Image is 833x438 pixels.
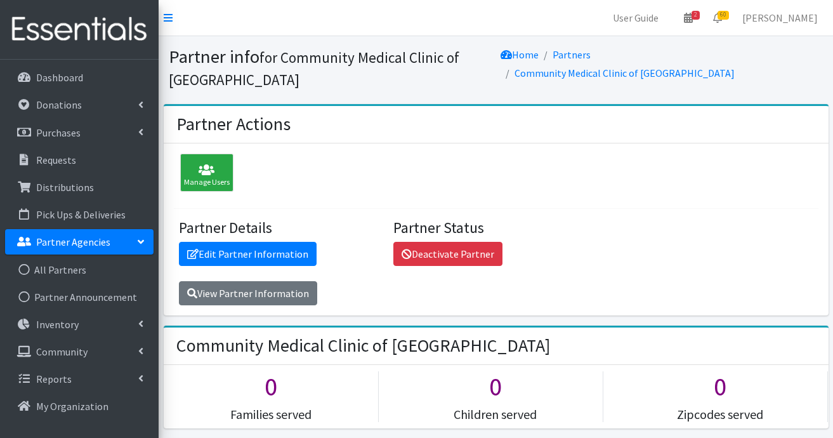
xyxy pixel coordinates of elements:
h2: Partner Actions [176,114,291,135]
p: My Organization [36,400,108,413]
p: Community [36,345,88,358]
a: View Partner Information [179,281,317,305]
img: HumanEssentials [5,8,154,51]
p: Reports [36,373,72,385]
p: Purchases [36,126,81,139]
p: Inventory [36,318,79,331]
p: Partner Agencies [36,236,110,248]
h1: 0 [613,371,827,402]
h5: Children served [388,407,603,422]
a: My Organization [5,394,154,419]
a: Partner Agencies [5,229,154,255]
h1: 0 [164,371,378,402]
p: Dashboard [36,71,83,84]
a: 2 [674,5,703,30]
h1: 0 [388,371,603,402]
h5: Families served [164,407,378,422]
a: Purchases [5,120,154,145]
p: Distributions [36,181,94,194]
a: Community Medical Clinic of [GEOGRAPHIC_DATA] [515,67,735,79]
a: Distributions [5,175,154,200]
h1: Partner info [169,46,492,90]
a: Partner Announcement [5,284,154,310]
a: Community [5,339,154,364]
span: 2 [692,11,700,20]
p: Requests [36,154,76,166]
a: User Guide [603,5,669,30]
a: Manage Users [174,168,233,181]
h4: Partner Status [393,219,598,237]
a: [PERSON_NAME] [732,5,828,30]
p: Pick Ups & Deliveries [36,208,126,221]
a: Pick Ups & Deliveries [5,202,154,227]
a: Inventory [5,312,154,337]
a: Requests [5,147,154,173]
a: Dashboard [5,65,154,90]
small: for Community Medical Clinic of [GEOGRAPHIC_DATA] [169,48,459,89]
a: All Partners [5,257,154,282]
p: Donations [36,98,82,111]
a: Edit Partner Information [179,242,317,266]
h2: Community Medical Clinic of [GEOGRAPHIC_DATA] [176,335,550,357]
a: Home [501,48,539,61]
h4: Partner Details [179,219,384,237]
h5: Zipcodes served [613,407,827,422]
a: Reports [5,366,154,392]
div: Manage Users [180,154,233,192]
a: Partners [553,48,591,61]
a: Deactivate Partner [393,242,502,266]
a: 60 [703,5,732,30]
span: 60 [718,11,729,20]
a: Donations [5,92,154,117]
